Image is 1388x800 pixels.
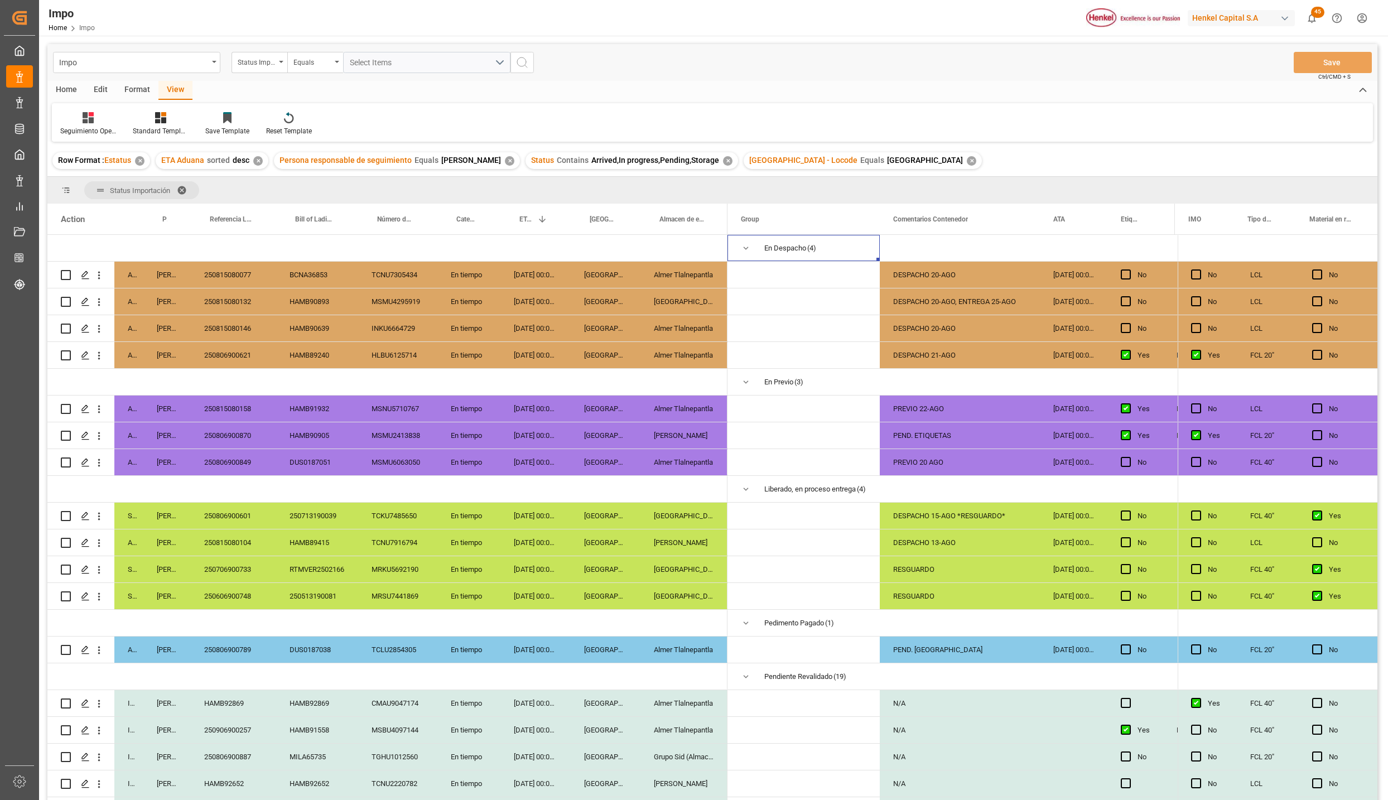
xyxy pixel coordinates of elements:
span: Group [741,215,759,223]
div: [GEOGRAPHIC_DATA] [571,717,640,743]
button: Henkel Capital S.A [1188,7,1299,28]
div: [GEOGRAPHIC_DATA] [640,583,727,609]
div: Press SPACE to select this row. [1178,342,1377,369]
span: [GEOGRAPHIC_DATA] - Locode [590,215,617,223]
div: Press SPACE to select this row. [47,262,727,288]
div: 250606900748 [191,583,276,609]
div: HAMB91932 [276,396,358,422]
div: [PERSON_NAME] [143,288,191,315]
div: DESPACHO 20-AGO [880,262,1040,288]
div: MSMU4295919 [358,288,437,315]
button: open menu [53,52,220,73]
div: [DATE] 00:00:00 [1040,449,1107,475]
div: RTMVER2502166 [276,556,358,582]
div: [GEOGRAPHIC_DATA] [640,503,727,529]
div: 250815080104 [191,529,276,556]
div: [DATE] 00:00:00 [500,396,571,422]
div: Press SPACE to select this row. [47,610,727,637]
div: DUS0187038 [276,637,358,663]
div: 250815080158 [191,396,276,422]
span: Status [531,156,554,165]
div: [DATE] 00:00:00 [500,529,571,556]
div: NOM-050 [1163,717,1275,743]
div: [GEOGRAPHIC_DATA] [640,556,727,582]
div: [GEOGRAPHIC_DATA] [571,396,640,422]
div: Press SPACE to select this row. [1178,369,1377,396]
div: Press SPACE to select this row. [47,556,727,583]
span: Almacen de entrega [659,215,704,223]
div: PEND. ETIQUETAS [880,422,1040,449]
div: NOM-003. SOLICITADAS [1163,422,1275,449]
div: FCL 20" [1237,422,1299,449]
div: LCL [1237,315,1299,341]
div: 250806900849 [191,449,276,475]
button: show 45 new notifications [1299,6,1324,31]
div: ✕ [135,156,144,166]
div: Almer Tlalnepantla [640,637,727,663]
span: [GEOGRAPHIC_DATA] - Locode [749,156,857,165]
span: Select Items [350,58,397,67]
div: Almer Tlalnepantla [640,690,727,716]
div: HAMB89240 [276,342,358,368]
div: Press SPACE to select this row. [47,529,727,556]
div: [DATE] 00:00:00 [1040,556,1107,582]
div: Arrived [114,342,143,368]
div: FCL 40" [1237,583,1299,609]
div: [PERSON_NAME] [143,556,191,582]
div: HAMB90893 [276,288,358,315]
div: HAMB92869 [191,690,276,716]
div: [PERSON_NAME] [143,717,191,743]
div: DESPACHO 15-AGO *RESGUARDO* [880,503,1040,529]
div: 250513190081 [276,583,358,609]
div: LCL [1237,288,1299,315]
div: Press SPACE to select this row. [1178,503,1377,529]
div: [DATE] 00:00:00 [500,770,571,797]
div: Arrived [114,449,143,475]
div: [DATE] 00:00:00 [500,449,571,475]
div: [DATE] 00:00:00 [500,637,571,663]
div: Press SPACE to select this row. [1178,610,1377,637]
div: Seguimiento Operativo [60,126,116,136]
div: Press SPACE to select this row. [1178,449,1377,476]
span: Número de Contenedor [377,215,414,223]
div: Action [61,214,85,224]
div: 250806900621 [191,342,276,368]
div: [GEOGRAPHIC_DATA] [571,770,640,797]
div: Press SPACE to select this row. [1178,315,1377,342]
div: RESGUARDO [880,556,1040,582]
div: Reset Template [266,126,312,136]
div: HLBU6125714 [358,342,437,368]
div: Press SPACE to select this row. [1178,744,1377,770]
div: Press SPACE to select this row. [1178,770,1377,797]
div: Henkel Capital S.A [1188,10,1295,26]
div: Storage [114,583,143,609]
div: [PERSON_NAME] [143,529,191,556]
div: Arrived [114,262,143,288]
div: [DATE] 00:00:00 [500,342,571,368]
div: DUS0187051 [276,449,358,475]
div: Press SPACE to select this row. [47,663,727,690]
div: [DATE] 00:00:00 [1040,583,1107,609]
div: En tiempo [437,529,500,556]
div: LCL [1237,529,1299,556]
div: Almer Tlalnepantla [640,315,727,341]
span: desc [233,156,249,165]
div: [GEOGRAPHIC_DATA] [571,503,640,529]
div: [PERSON_NAME] [640,770,727,797]
div: Arrived [114,637,143,663]
div: LCL [1237,396,1299,422]
div: [PERSON_NAME] [640,529,727,556]
div: TCNU2220782 [358,770,437,797]
span: ETA Aduana [161,156,204,165]
div: RESGUARDO [880,583,1040,609]
div: MRSU7441869 [358,583,437,609]
div: [GEOGRAPHIC_DATA] [571,342,640,368]
div: Press SPACE to select this row. [47,717,727,744]
div: Press SPACE to select this row. [1178,262,1377,288]
div: Press SPACE to select this row. [1178,476,1377,503]
div: Press SPACE to select this row. [1178,663,1377,690]
div: 250906900257 [191,717,276,743]
div: Edit [85,81,116,100]
div: BCNA36853 [276,262,358,288]
div: [GEOGRAPHIC_DATA] [571,288,640,315]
